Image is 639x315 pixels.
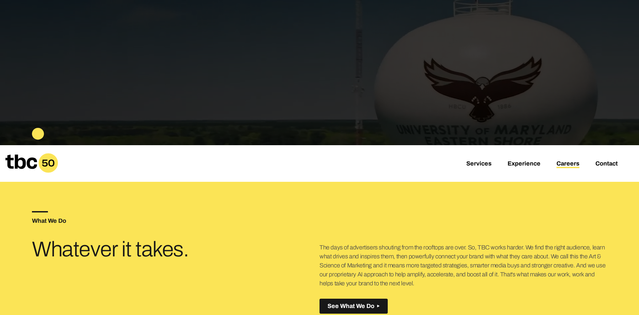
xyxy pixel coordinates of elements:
[32,240,224,259] h3: Whatever it takes.
[556,160,579,168] a: Careers
[32,218,319,224] h5: What We Do
[595,160,618,168] a: Contact
[327,303,374,310] span: See What We Do
[5,168,58,175] a: Home
[319,243,607,288] p: The days of advertisers shouting from the rooftops are over. So, TBC works harder. We find the ri...
[508,160,540,168] a: Experience
[466,160,492,168] a: Services
[319,299,388,314] button: See What We Do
